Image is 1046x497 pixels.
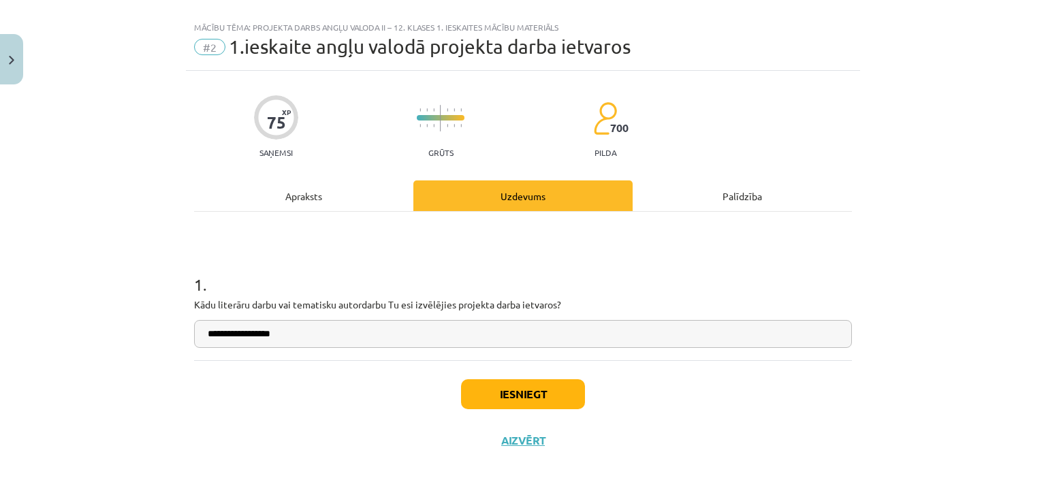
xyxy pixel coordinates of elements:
div: Palīdzība [633,180,852,211]
img: icon-short-line-57e1e144782c952c97e751825c79c345078a6d821885a25fce030b3d8c18986b.svg [433,108,434,112]
img: icon-long-line-d9ea69661e0d244f92f715978eff75569469978d946b2353a9bb055b3ed8787d.svg [440,105,441,131]
span: XP [282,108,291,116]
span: 700 [610,122,629,134]
p: Kādu literāru darbu vai tematisku autordarbu Tu esi izvēlējies projekta darba ietvaros? [194,298,852,312]
img: icon-short-line-57e1e144782c952c97e751825c79c345078a6d821885a25fce030b3d8c18986b.svg [433,124,434,127]
p: pilda [595,148,616,157]
div: 75 [267,113,286,132]
p: Grūts [428,148,454,157]
img: icon-short-line-57e1e144782c952c97e751825c79c345078a6d821885a25fce030b3d8c18986b.svg [426,124,428,127]
img: icon-short-line-57e1e144782c952c97e751825c79c345078a6d821885a25fce030b3d8c18986b.svg [447,108,448,112]
div: Mācību tēma: Projekta darbs angļu valoda ii – 12. klases 1. ieskaites mācību materiāls [194,22,852,32]
h1: 1 . [194,251,852,293]
img: icon-short-line-57e1e144782c952c97e751825c79c345078a6d821885a25fce030b3d8c18986b.svg [460,108,462,112]
img: icon-short-line-57e1e144782c952c97e751825c79c345078a6d821885a25fce030b3d8c18986b.svg [419,108,421,112]
img: icon-close-lesson-0947bae3869378f0d4975bcd49f059093ad1ed9edebbc8119c70593378902aed.svg [9,56,14,65]
img: icon-short-line-57e1e144782c952c97e751825c79c345078a6d821885a25fce030b3d8c18986b.svg [419,124,421,127]
button: Aizvērt [497,434,549,447]
img: icon-short-line-57e1e144782c952c97e751825c79c345078a6d821885a25fce030b3d8c18986b.svg [447,124,448,127]
p: Saņemsi [254,148,298,157]
div: Uzdevums [413,180,633,211]
img: students-c634bb4e5e11cddfef0936a35e636f08e4e9abd3cc4e673bd6f9a4125e45ecb1.svg [593,101,617,135]
button: Iesniegt [461,379,585,409]
img: icon-short-line-57e1e144782c952c97e751825c79c345078a6d821885a25fce030b3d8c18986b.svg [454,108,455,112]
img: icon-short-line-57e1e144782c952c97e751825c79c345078a6d821885a25fce030b3d8c18986b.svg [454,124,455,127]
span: 1.ieskaite angļu valodā projekta darba ietvaros [229,35,631,58]
img: icon-short-line-57e1e144782c952c97e751825c79c345078a6d821885a25fce030b3d8c18986b.svg [426,108,428,112]
span: #2 [194,39,225,55]
img: icon-short-line-57e1e144782c952c97e751825c79c345078a6d821885a25fce030b3d8c18986b.svg [460,124,462,127]
div: Apraksts [194,180,413,211]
